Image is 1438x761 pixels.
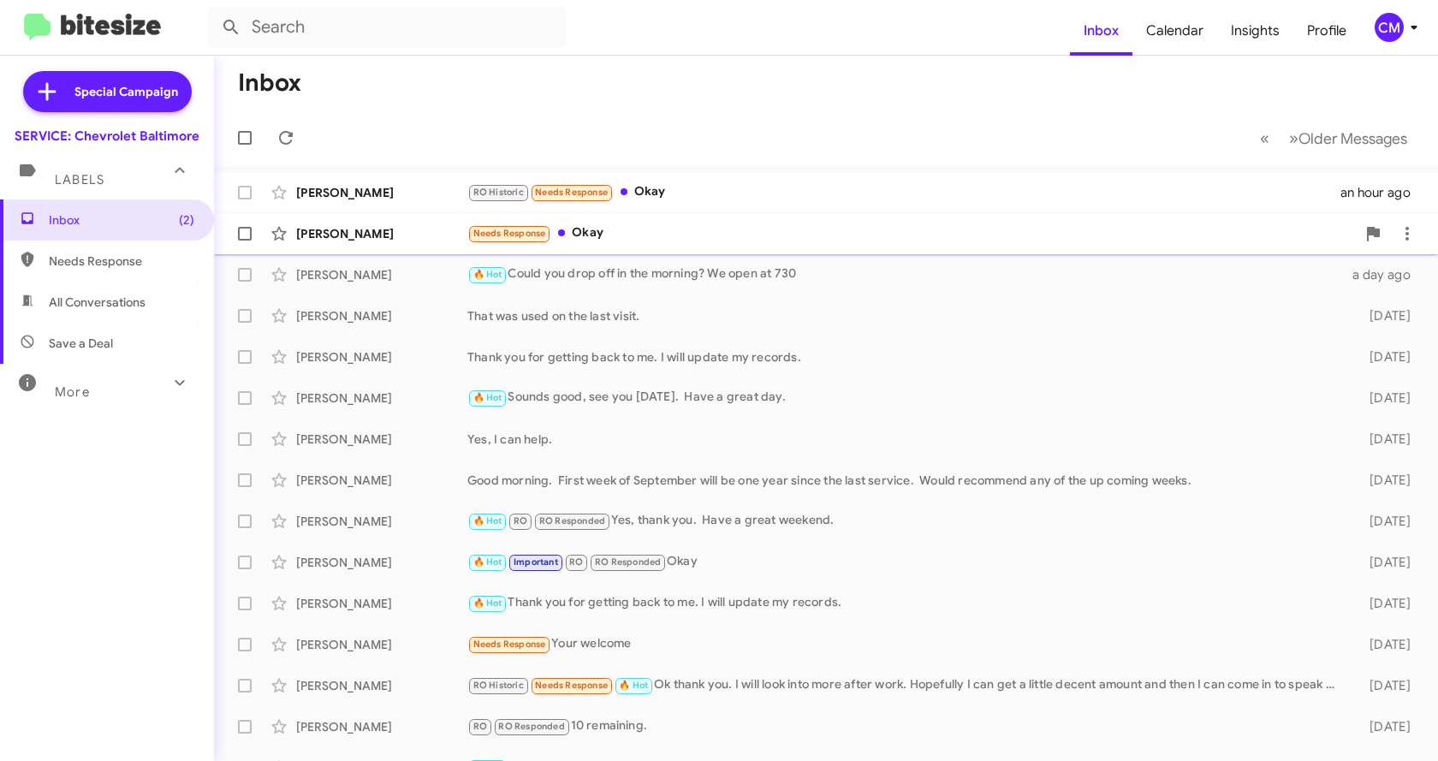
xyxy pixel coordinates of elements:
[1346,431,1424,448] div: [DATE]
[296,677,467,694] div: [PERSON_NAME]
[467,472,1346,489] div: Good morning. First week of September will be one year since the last service. Would recommend an...
[467,182,1340,202] div: Okay
[179,211,194,229] span: (2)
[296,266,467,283] div: [PERSON_NAME]
[15,128,199,145] div: SERVICE: Chevrolet Baltimore
[49,253,194,270] span: Needs Response
[1251,121,1417,156] nav: Page navigation example
[473,392,502,403] span: 🔥 Hot
[467,348,1346,366] div: Thank you for getting back to me. I will update my records.
[296,718,467,735] div: [PERSON_NAME]
[1298,129,1407,148] span: Older Messages
[296,472,467,489] div: [PERSON_NAME]
[539,515,605,526] span: RO Responded
[296,636,467,653] div: [PERSON_NAME]
[595,556,661,568] span: RO Responded
[569,556,583,568] span: RO
[1346,595,1424,612] div: [DATE]
[1346,307,1424,324] div: [DATE]
[473,515,502,526] span: 🔥 Hot
[473,269,502,280] span: 🔥 Hot
[467,593,1346,613] div: Thank you for getting back to me. I will update my records.
[1346,718,1424,735] div: [DATE]
[473,187,524,198] span: RO Historic
[49,211,194,229] span: Inbox
[1250,121,1280,156] button: Previous
[296,184,467,201] div: [PERSON_NAME]
[467,265,1346,284] div: Could you drop off in the morning? We open at 730
[473,680,524,691] span: RO Historic
[296,554,467,571] div: [PERSON_NAME]
[49,294,146,311] span: All Conversations
[296,513,467,530] div: [PERSON_NAME]
[467,716,1346,736] div: 10 remaining.
[1346,389,1424,407] div: [DATE]
[619,680,648,691] span: 🔥 Hot
[473,598,502,609] span: 🔥 Hot
[467,307,1346,324] div: That was used on the last visit.
[1375,13,1404,42] div: CM
[467,431,1346,448] div: Yes, I can help.
[514,556,558,568] span: Important
[535,187,608,198] span: Needs Response
[238,69,301,97] h1: Inbox
[1346,554,1424,571] div: [DATE]
[1279,121,1417,156] button: Next
[1132,6,1217,56] a: Calendar
[1289,128,1298,149] span: »
[473,228,546,239] span: Needs Response
[473,639,546,650] span: Needs Response
[1346,348,1424,366] div: [DATE]
[1070,6,1132,56] a: Inbox
[296,348,467,366] div: [PERSON_NAME]
[498,721,564,732] span: RO Responded
[467,552,1346,572] div: Okay
[467,675,1346,695] div: Ok thank you. I will look into more after work. Hopefully I can get a little decent amount and th...
[467,634,1346,654] div: Your welcome
[1260,128,1269,149] span: «
[296,225,467,242] div: [PERSON_NAME]
[535,680,608,691] span: Needs Response
[23,71,192,112] a: Special Campaign
[473,556,502,568] span: 🔥 Hot
[49,335,113,352] span: Save a Deal
[1346,513,1424,530] div: [DATE]
[55,384,90,400] span: More
[74,83,178,100] span: Special Campaign
[1346,472,1424,489] div: [DATE]
[1360,13,1419,42] button: CM
[467,223,1356,243] div: Okay
[514,515,527,526] span: RO
[1217,6,1293,56] a: Insights
[1293,6,1360,56] a: Profile
[296,431,467,448] div: [PERSON_NAME]
[1346,677,1424,694] div: [DATE]
[296,307,467,324] div: [PERSON_NAME]
[1346,636,1424,653] div: [DATE]
[467,388,1346,407] div: Sounds good, see you [DATE]. Have a great day.
[296,389,467,407] div: [PERSON_NAME]
[207,7,567,48] input: Search
[55,172,104,187] span: Labels
[1340,184,1424,201] div: an hour ago
[467,511,1346,531] div: Yes, thank you. Have a great weekend.
[1346,266,1424,283] div: a day ago
[296,595,467,612] div: [PERSON_NAME]
[473,721,487,732] span: RO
